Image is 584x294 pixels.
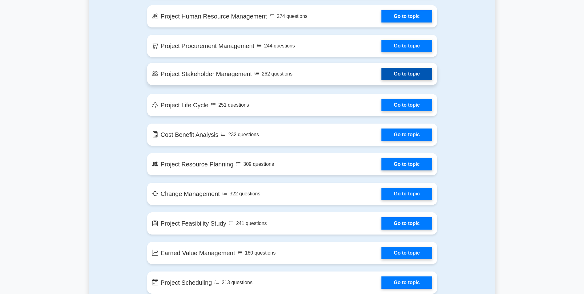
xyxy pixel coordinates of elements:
[381,276,432,289] a: Go to topic
[381,40,432,52] a: Go to topic
[381,68,432,80] a: Go to topic
[381,217,432,230] a: Go to topic
[381,10,432,22] a: Go to topic
[381,247,432,259] a: Go to topic
[381,158,432,170] a: Go to topic
[381,188,432,200] a: Go to topic
[381,99,432,111] a: Go to topic
[381,129,432,141] a: Go to topic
